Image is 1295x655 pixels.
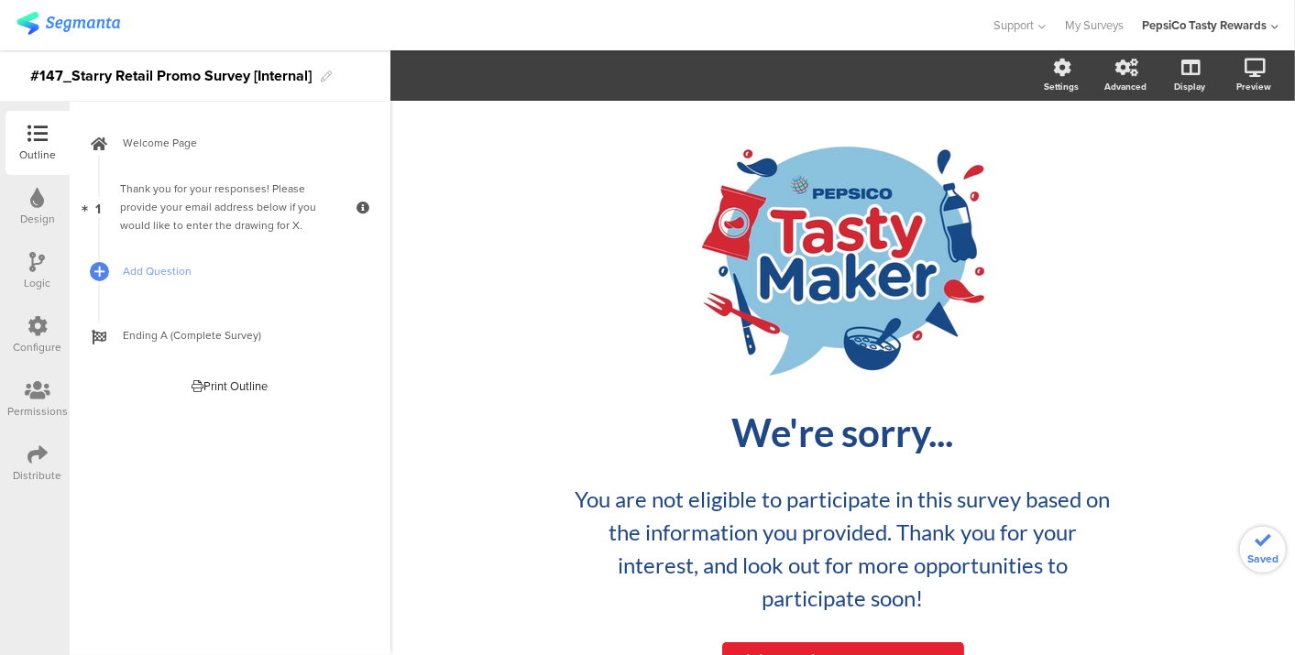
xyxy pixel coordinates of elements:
[994,16,1035,34] span: Support
[19,147,56,163] div: Outline
[16,12,120,35] img: segmanta logo
[1044,80,1079,93] div: Settings
[14,467,62,484] div: Distribute
[74,175,386,239] a: 1 Thank you for your responses! Please provide your email address below if you would like to ente...
[1174,80,1205,93] div: Display
[123,262,357,280] span: Add Question
[30,61,312,91] div: #147_Starry Retail Promo Survey [Internal]
[120,180,339,235] div: Thank you for your responses! Please provide your email address below if you would like to enter ...
[123,134,357,152] span: Welcome Page
[1236,80,1271,93] div: Preview
[96,197,102,217] span: 1
[504,409,1182,455] p: We're sorry...
[1142,16,1267,34] div: PepsiCo Tasty Rewards
[568,483,1118,615] p: You are not eligible to participate in this survey based on the information you provided. Thank y...
[1104,80,1147,93] div: Advanced
[1247,551,1279,567] span: Saved
[192,377,269,395] div: Print Outline
[74,303,386,367] a: Ending A (Complete Survey)
[25,275,51,291] div: Logic
[123,326,357,344] span: Ending A (Complete Survey)
[20,211,55,227] div: Design
[14,339,62,355] div: Configure
[7,403,68,420] div: Permissions
[74,111,386,175] a: Welcome Page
